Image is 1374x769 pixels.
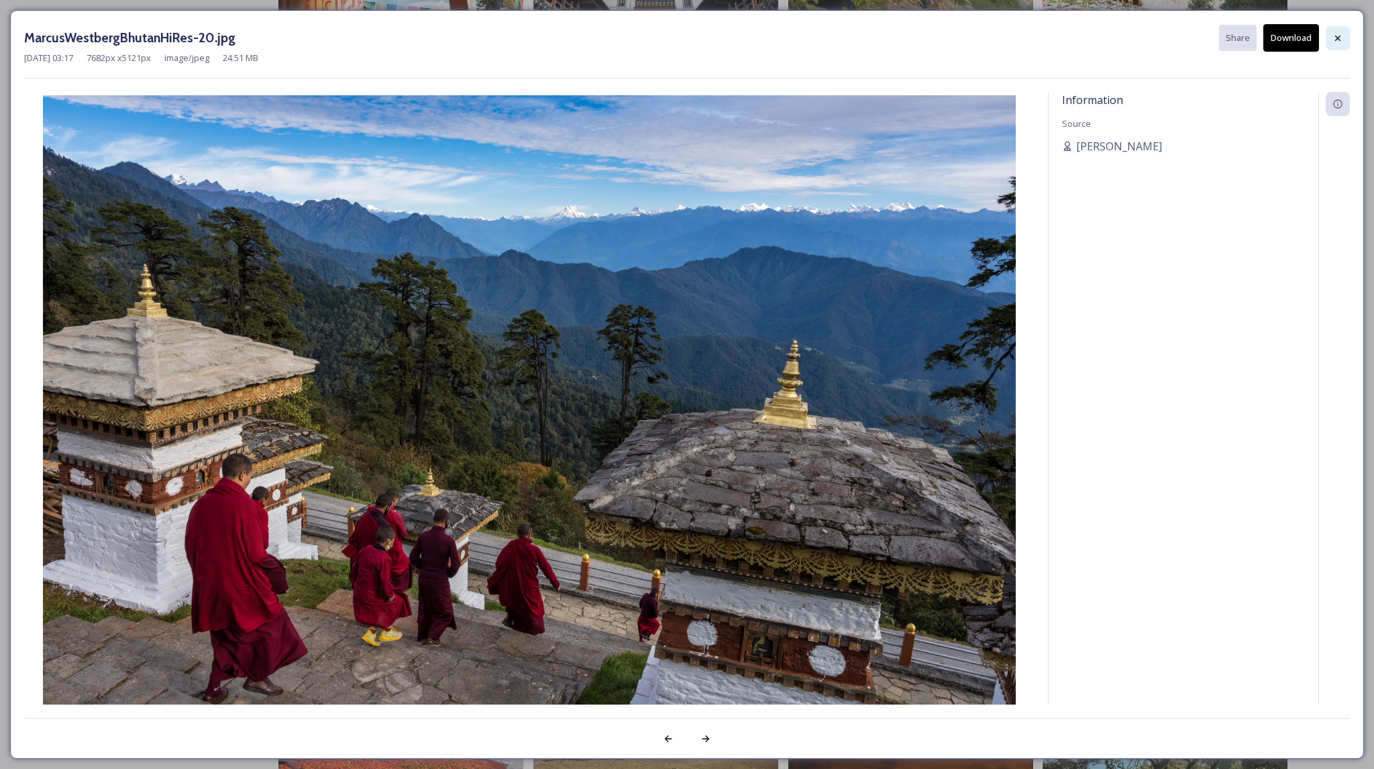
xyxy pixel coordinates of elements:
h3: MarcusWestbergBhutanHiRes-20.jpg [24,28,235,48]
button: Share [1219,25,1257,51]
span: [DATE] 03:17 [24,52,73,64]
span: 24.51 MB [223,52,258,64]
span: Information [1062,93,1123,107]
span: Source [1062,117,1091,130]
button: Download [1263,24,1319,52]
span: [PERSON_NAME] [1076,138,1162,154]
span: 7682 px x 5121 px [87,52,151,64]
span: image/jpeg [164,52,209,64]
img: MarcusWestbergBhutanHiRes-20.jpg [24,95,1035,744]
